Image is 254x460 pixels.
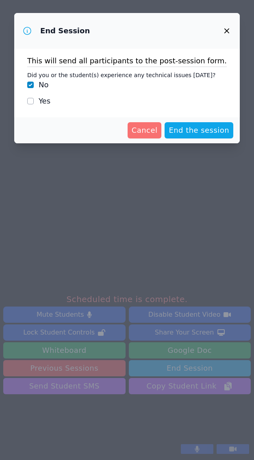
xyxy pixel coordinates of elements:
[40,26,90,36] h3: End Session
[128,122,162,138] button: Cancel
[27,55,227,67] p: This will send all participants to the post-session form.
[165,122,233,138] button: End the session
[132,125,158,136] span: Cancel
[39,97,50,105] label: Yes
[27,70,215,80] legend: Did you or the student(s) experience any technical issues [DATE]?
[169,125,229,136] span: End the session
[39,80,48,89] label: No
